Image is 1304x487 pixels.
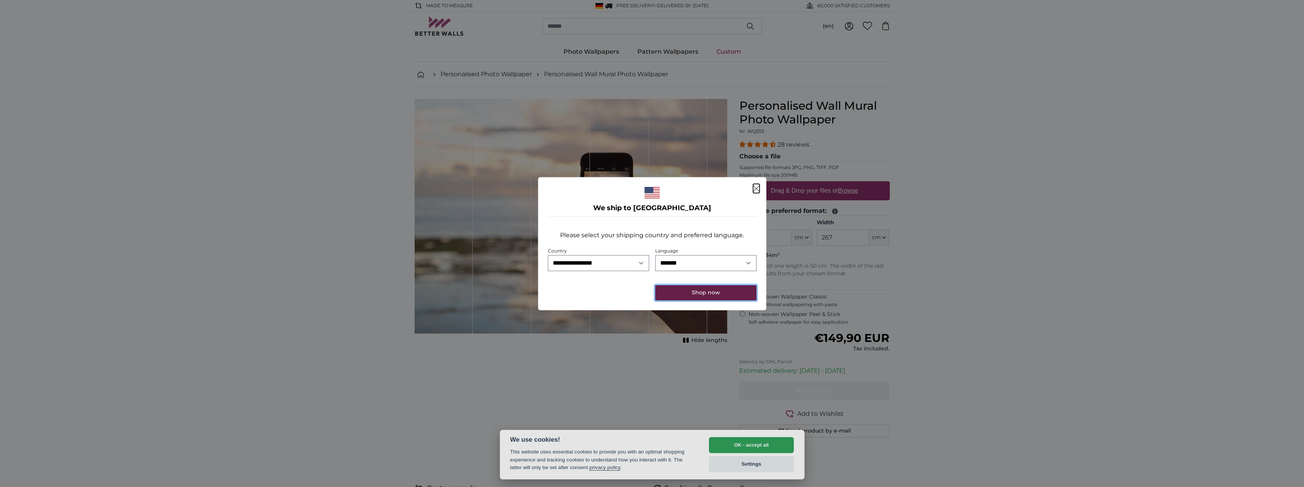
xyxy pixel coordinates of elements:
[655,248,678,254] label: Language
[560,231,744,240] p: Please select your shipping country and preferred language.
[645,187,660,198] img: United States
[548,203,757,214] h4: We ship to [GEOGRAPHIC_DATA]
[655,285,756,300] button: Shop now
[548,248,567,254] label: Country
[753,184,760,193] button: Close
